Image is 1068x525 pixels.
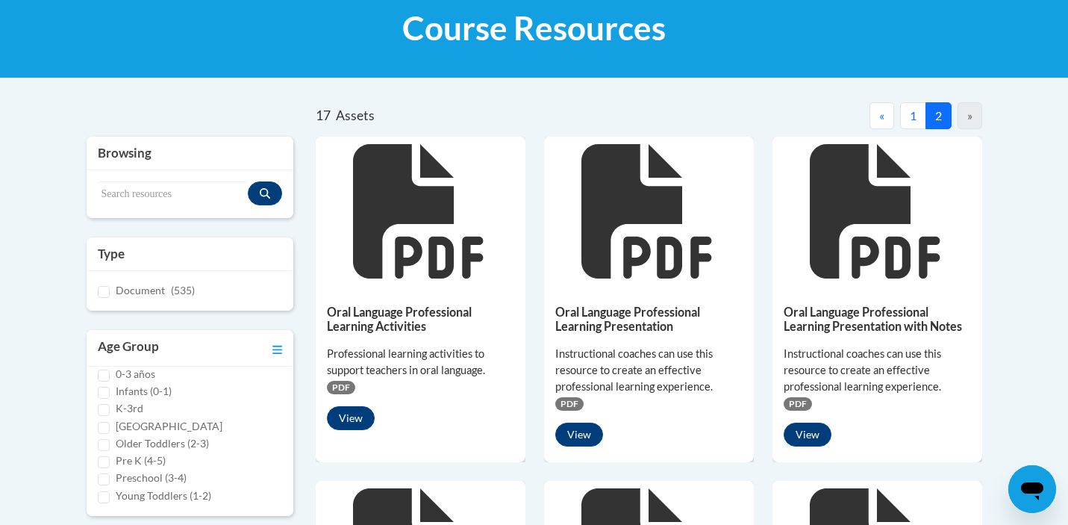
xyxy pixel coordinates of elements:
nav: Pagination Navigation [649,102,981,129]
button: View [555,423,603,447]
span: (535) [171,284,195,296]
label: Infants (0-1) [116,383,172,400]
iframe: Button to launch messaging window [1008,465,1056,513]
input: Search resources [98,181,249,207]
div: Instructional coaches can use this resource to create an effective professional learning experience. [784,346,971,395]
label: Pre K (4-5) [116,453,166,469]
label: Young Toddlers (1-2) [116,488,211,504]
label: K-3rd [116,400,143,417]
button: View [327,406,375,430]
span: Document [116,284,165,296]
h5: Oral Language Professional Learning Activities [327,305,514,334]
span: PDF [555,397,584,411]
h5: Oral Language Professional Learning Presentation [555,305,743,334]
span: 17 [316,108,331,123]
span: PDF [327,381,355,394]
label: Preschool (3-4) [116,470,187,486]
span: Course Resources [402,8,666,48]
div: Instructional coaches can use this resource to create an effective professional learning experience. [555,346,743,395]
button: 2 [925,102,952,129]
label: 0-3 años [116,366,155,382]
a: Toggle collapse [272,338,282,358]
button: Previous [869,102,894,129]
h5: Oral Language Professional Learning Presentation with Notes [784,305,971,334]
span: Assets [336,108,375,123]
div: Professional learning activities to support teachers in oral language. [327,346,514,379]
span: « [879,108,884,122]
label: Older Toddlers (2-3) [116,435,209,452]
h3: Browsing [98,144,283,162]
span: PDF [784,397,812,411]
button: 1 [900,102,926,129]
h3: Type [98,245,283,263]
button: View [784,423,831,447]
label: [GEOGRAPHIC_DATA] [116,418,222,435]
button: Search resources [248,181,282,205]
h3: Age Group [98,338,159,358]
